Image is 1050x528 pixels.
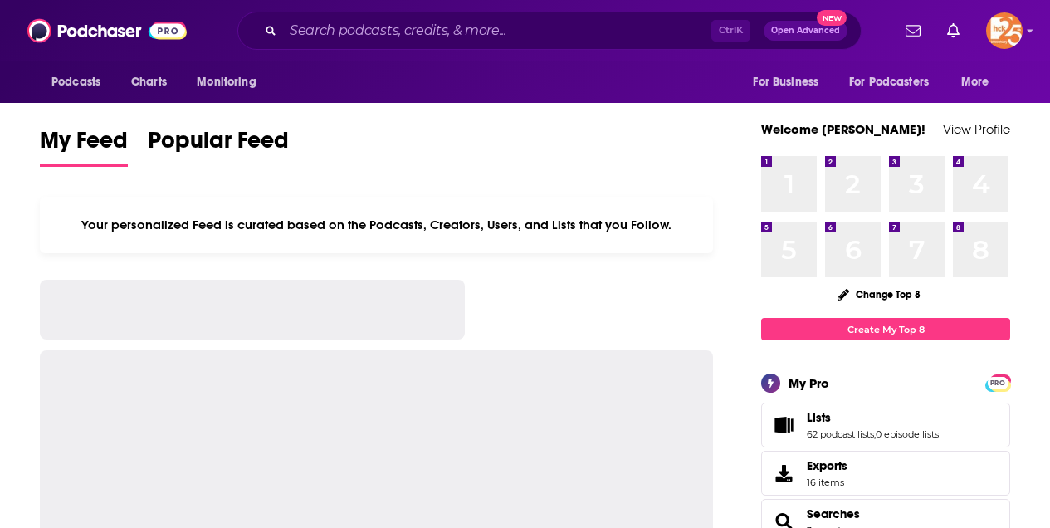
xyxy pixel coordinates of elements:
[761,403,1010,447] span: Lists
[767,462,800,485] span: Exports
[761,121,925,137] a: Welcome [PERSON_NAME]!
[771,27,840,35] span: Open Advanced
[761,318,1010,340] a: Create My Top 8
[40,126,128,167] a: My Feed
[237,12,862,50] div: Search podcasts, credits, & more...
[807,410,939,425] a: Lists
[876,428,939,440] a: 0 episode lists
[197,71,256,94] span: Monitoring
[986,12,1023,49] button: Show profile menu
[148,126,289,164] span: Popular Feed
[828,284,930,305] button: Change Top 8
[807,477,847,488] span: 16 items
[40,126,128,164] span: My Feed
[849,71,929,94] span: For Podcasters
[40,197,713,253] div: Your personalized Feed is curated based on the Podcasts, Creators, Users, and Lists that you Follow.
[943,121,1010,137] a: View Profile
[838,66,953,98] button: open menu
[807,458,847,473] span: Exports
[986,12,1023,49] img: User Profile
[741,66,839,98] button: open menu
[988,376,1008,389] a: PRO
[185,66,277,98] button: open menu
[120,66,177,98] a: Charts
[899,17,927,45] a: Show notifications dropdown
[764,21,847,41] button: Open AdvancedNew
[711,20,750,42] span: Ctrl K
[874,428,876,440] span: ,
[950,66,1010,98] button: open menu
[807,506,860,521] a: Searches
[131,71,167,94] span: Charts
[283,17,711,44] input: Search podcasts, credits, & more...
[761,451,1010,496] a: Exports
[51,71,100,94] span: Podcasts
[753,71,818,94] span: For Business
[807,428,874,440] a: 62 podcast lists
[961,71,989,94] span: More
[27,15,187,46] img: Podchaser - Follow, Share and Rate Podcasts
[789,375,829,391] div: My Pro
[940,17,966,45] a: Show notifications dropdown
[988,377,1008,389] span: PRO
[986,12,1023,49] span: Logged in as kerrifulks
[40,66,122,98] button: open menu
[767,413,800,437] a: Lists
[807,410,831,425] span: Lists
[148,126,289,167] a: Popular Feed
[817,10,847,26] span: New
